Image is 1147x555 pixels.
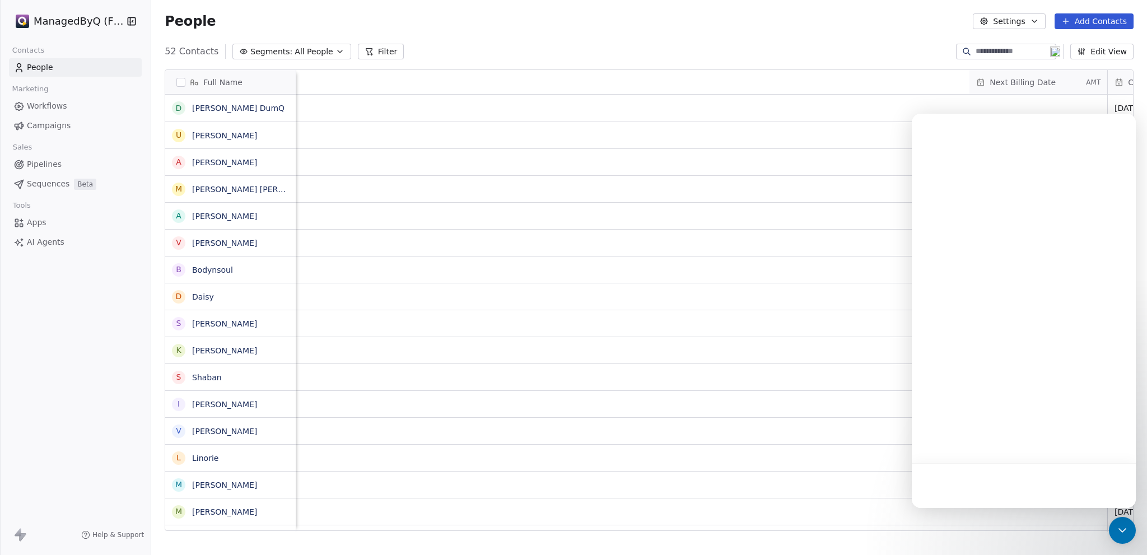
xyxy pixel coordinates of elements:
[165,13,216,30] span: People
[973,13,1045,29] button: Settings
[250,46,292,58] span: Segments:
[192,400,257,409] a: [PERSON_NAME]
[176,452,181,464] div: L
[192,265,233,274] a: Bodynsoul
[9,213,142,232] a: Apps
[176,318,181,329] div: S
[176,129,181,141] div: U
[16,15,29,28] img: Stripe.png
[176,371,181,383] div: S
[192,212,257,221] a: [PERSON_NAME]
[9,233,142,251] a: AI Agents
[176,210,181,222] div: A
[969,70,1107,94] div: Next Billing DateAMT
[192,292,214,301] a: Daisy
[9,97,142,115] a: Workflows
[192,373,222,382] a: Shaban
[27,178,69,190] span: Sequences
[176,291,182,302] div: D
[27,120,71,132] span: Campaigns
[295,46,333,58] span: All People
[192,346,257,355] a: [PERSON_NAME]
[34,14,124,29] span: ManagedByQ (FZE)
[192,239,257,248] a: [PERSON_NAME]
[175,506,182,517] div: M
[178,398,180,410] div: I
[192,104,285,113] a: [PERSON_NAME] DumQ
[176,344,181,356] div: K
[192,185,325,194] a: [PERSON_NAME] [PERSON_NAME]
[192,319,257,328] a: [PERSON_NAME]
[176,102,182,114] div: D
[8,139,37,156] span: Sales
[27,217,46,228] span: Apps
[176,425,181,437] div: V
[175,479,182,491] div: M
[192,454,218,463] a: Linorie
[9,175,142,193] a: SequencesBeta
[176,237,181,249] div: V
[192,481,257,489] a: [PERSON_NAME]
[192,131,257,140] a: [PERSON_NAME]
[27,62,53,73] span: People
[81,530,144,539] a: Help & Support
[9,58,142,77] a: People
[7,81,53,97] span: Marketing
[1070,44,1134,59] button: Edit View
[9,116,142,135] a: Campaigns
[192,158,257,167] a: [PERSON_NAME]
[165,45,218,58] span: 52 Contacts
[27,100,67,112] span: Workflows
[9,155,142,174] a: Pipelines
[27,158,62,170] span: Pipelines
[92,530,144,539] span: Help & Support
[165,95,296,531] div: grid
[13,12,119,31] button: ManagedByQ (FZE)
[192,427,257,436] a: [PERSON_NAME]
[7,42,49,59] span: Contacts
[175,183,182,195] div: M
[1055,13,1134,29] button: Add Contacts
[176,264,181,276] div: B
[990,77,1056,88] span: Next Billing Date
[192,507,257,516] a: [PERSON_NAME]
[176,156,181,168] div: A
[1050,46,1060,57] img: 19.png
[8,197,35,214] span: Tools
[1086,78,1101,87] span: AMT
[165,70,296,94] div: Full Name
[358,44,404,59] button: Filter
[27,236,64,248] span: AI Agents
[1109,517,1136,544] div: Open Intercom Messenger
[74,179,96,190] span: Beta
[203,77,243,88] span: Full Name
